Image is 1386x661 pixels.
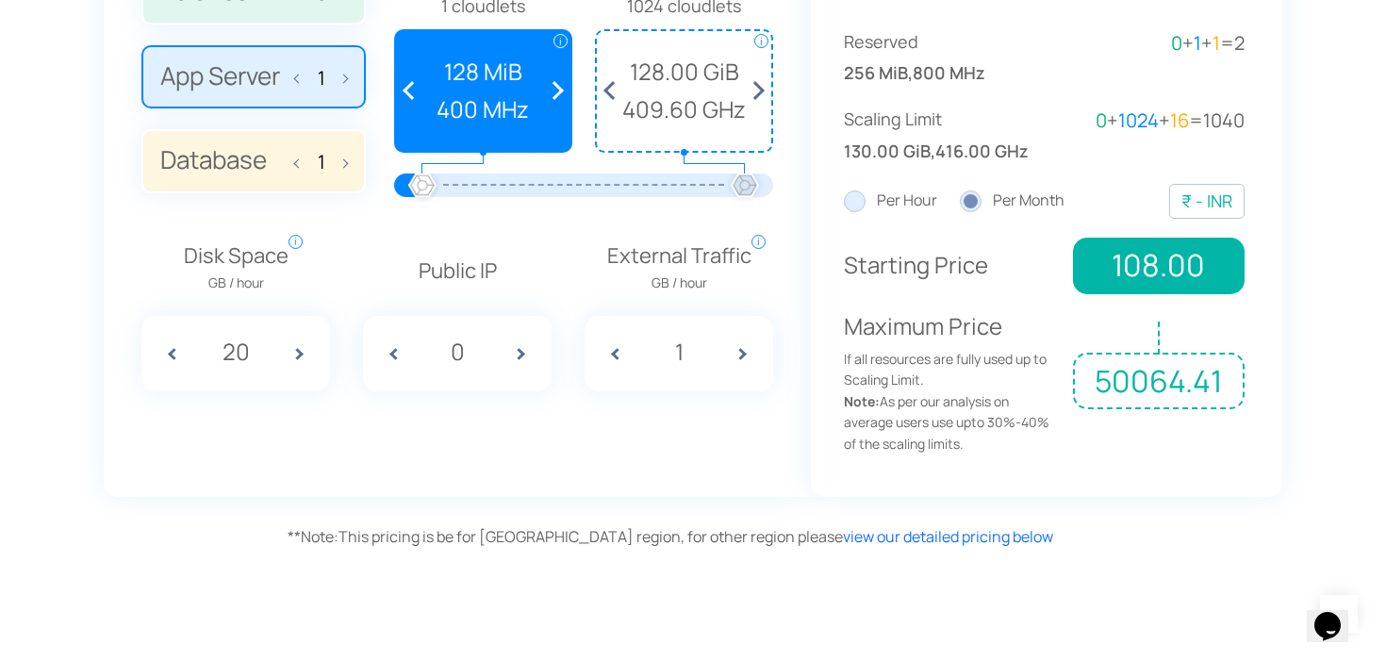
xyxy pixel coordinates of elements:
[141,129,366,193] label: Database
[1194,30,1201,56] span: 1
[960,189,1064,213] label: Per Month
[606,54,762,90] span: 128.00 GiB
[844,106,1045,133] span: Scaling Limit
[306,151,337,173] input: Database
[843,526,1053,547] a: view our detailed pricing below
[935,138,1029,165] span: 416.00 GHz
[844,308,1059,454] p: Maximum Price
[844,392,880,410] strong: Note:
[844,138,931,165] span: 130.00 GiB
[306,67,337,89] input: App Server
[1234,30,1245,56] span: 2
[1170,107,1189,133] span: 16
[1045,28,1246,58] div: + + =
[184,240,289,294] span: Disk Space
[754,34,768,48] span: i
[405,54,561,90] span: 128 MiB
[844,349,1059,454] span: If all resources are fully used up to Scaling Limit. As per our analysis on average users use upt...
[1307,586,1367,642] iframe: chat widget
[751,235,766,249] span: i
[1118,107,1159,133] span: 1024
[1171,30,1182,56] span: 0
[844,247,1059,283] p: Starting Price
[844,28,1045,56] span: Reserved
[606,91,762,127] span: 409.60 GHz
[844,28,1045,88] div: ,
[1213,30,1220,56] span: 1
[607,240,751,294] span: External Traffic
[844,59,908,87] span: 256 MiB
[607,273,751,293] span: GB / hour
[405,91,561,127] span: 400 MHz
[1203,107,1245,133] span: 1040
[288,526,338,547] span: Note:
[363,255,552,288] p: Public IP
[1073,353,1245,409] span: 50064.41
[844,106,1045,165] div: ,
[184,273,289,293] span: GB / hour
[141,45,366,109] label: App Server
[1096,107,1107,133] span: 0
[1045,106,1246,136] div: + + =
[553,34,568,48] span: i
[288,525,1287,550] div: This pricing is be for [GEOGRAPHIC_DATA] region, for other region please
[1073,238,1245,294] span: 108.00
[844,189,937,213] label: Per Hour
[1181,188,1232,215] div: ₹ - INR
[289,235,303,249] span: i
[913,59,985,87] span: 800 MHz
